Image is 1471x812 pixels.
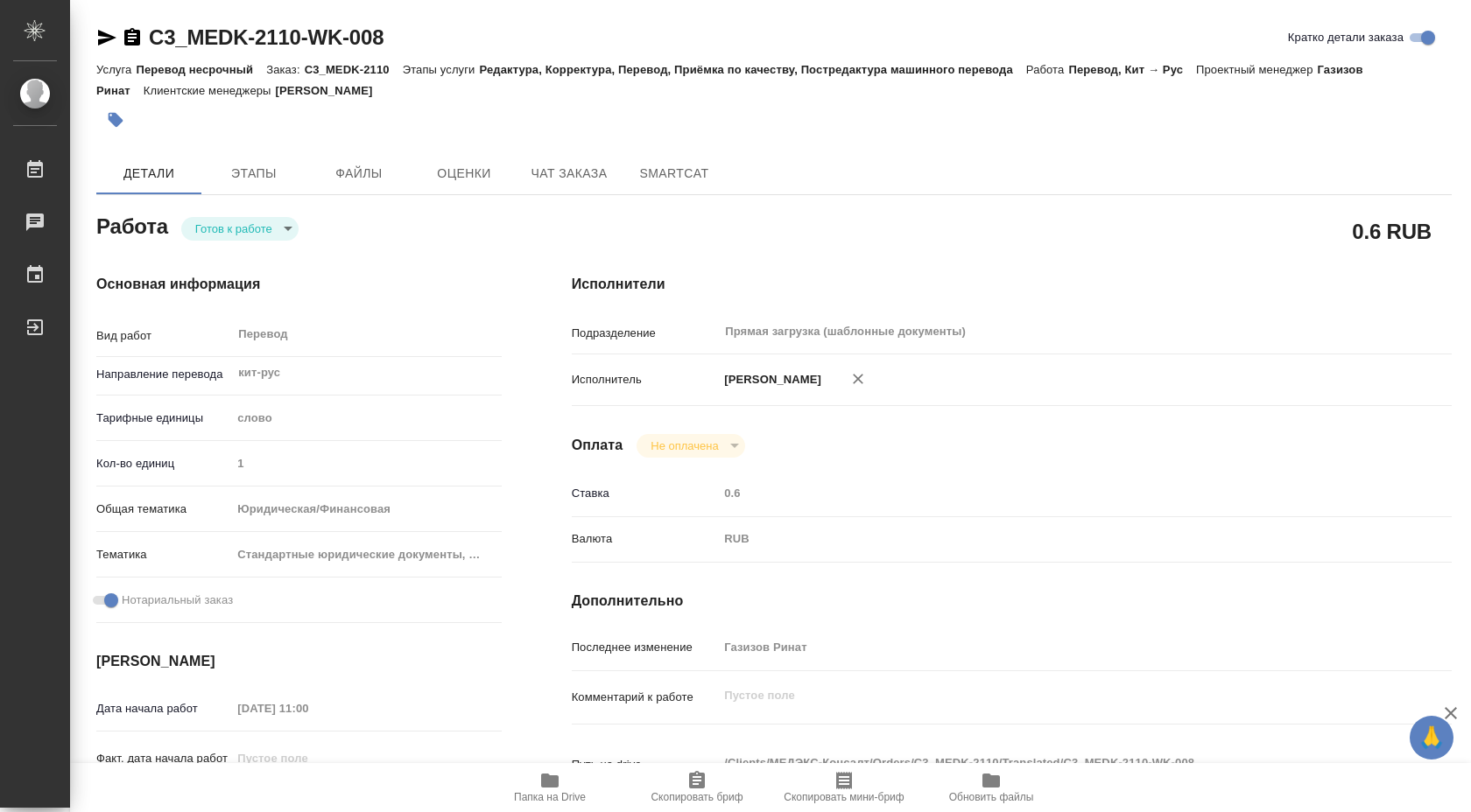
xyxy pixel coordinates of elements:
button: Папка на Drive [476,763,623,812]
div: Готов к работе [181,217,299,241]
button: Скопировать ссылку для ЯМессенджера [96,27,117,48]
input: Пустое поле [718,480,1378,506]
span: Папка на Drive [514,791,586,803]
h4: [PERSON_NAME] [96,651,502,672]
h2: Работа [96,209,168,241]
input: Пустое поле [231,696,384,721]
span: Обновить файлы [949,791,1034,803]
p: Валюта [572,530,719,548]
div: RUB [718,524,1378,554]
span: Скопировать мини-бриф [784,791,904,803]
button: Скопировать мини-бриф [771,763,918,812]
p: Направление перевода [96,366,231,383]
p: Последнее изменение [572,639,719,656]
p: Этапы услуги [403,63,480,76]
div: Юридическая/Финансовая [231,494,501,524]
button: Скопировать ссылку [122,27,143,48]
span: Детали [107,163,191,185]
p: Комментарий к работе [572,689,719,706]
p: Кол-во единиц [96,455,231,472]
span: Оценки [422,163,506,185]
h4: Дополнительно [572,591,1452,612]
p: Вид работ [96,327,231,345]
button: Добавить тэг [96,101,135,139]
p: Перевод, Кит → Рус [1068,63,1196,76]
h2: 0.6 RUB [1352,216,1432,246]
a: C3_MEDK-2110-WK-008 [149,25,384,49]
p: Тарифные единицы [96,409,231,427]
span: Нотариальный заказ [122,591,233,609]
input: Пустое поле [718,634,1378,660]
button: Готов к работе [190,221,278,236]
input: Пустое поле [231,745,384,771]
p: Факт. дата начала работ [96,750,231,767]
button: Не оплачена [645,438,723,453]
span: Файлы [317,163,401,185]
p: Ставка [572,485,719,502]
p: Перевод несрочный [136,63,266,76]
p: Клиентские менеджеры [144,84,276,97]
div: слово [231,403,501,433]
h4: Оплата [572,435,623,456]
button: Обновить файлы [918,763,1065,812]
div: Стандартные юридические документы, договоры, уставы [231,540,501,570]
span: 🙏 [1417,719,1446,756]
p: Услуга [96,63,136,76]
span: Скопировать бриф [651,791,743,803]
p: Работа [1026,63,1069,76]
p: Дата начала работ [96,700,231,717]
button: 🙏 [1410,716,1453,759]
input: Пустое поле [231,451,501,476]
h4: Основная информация [96,274,502,295]
p: Тематика [96,546,231,563]
span: Этапы [212,163,296,185]
span: Чат заказа [527,163,611,185]
h4: Исполнители [572,274,1452,295]
p: [PERSON_NAME] [276,84,386,97]
p: Общая тематика [96,500,231,518]
span: Кратко детали заказа [1288,29,1404,46]
p: Подразделение [572,325,719,342]
p: Редактура, Корректура, Перевод, Приёмка по качеству, Постредактура машинного перевода [479,63,1025,76]
button: Скопировать бриф [623,763,771,812]
p: C3_MEDK-2110 [305,63,403,76]
textarea: /Clients/МЕДЭКС-Консалт/Orders/C3_MEDK-2110/Translated/C3_MEDK-2110-WK-008 [718,748,1378,778]
p: Путь на drive [572,756,719,773]
div: Готов к работе [637,434,744,458]
p: Проектный менеджер [1196,63,1317,76]
button: Удалить исполнителя [839,360,877,398]
p: Заказ: [266,63,304,76]
p: [PERSON_NAME] [718,371,821,388]
p: Исполнитель [572,371,719,388]
span: SmartCat [632,163,716,185]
